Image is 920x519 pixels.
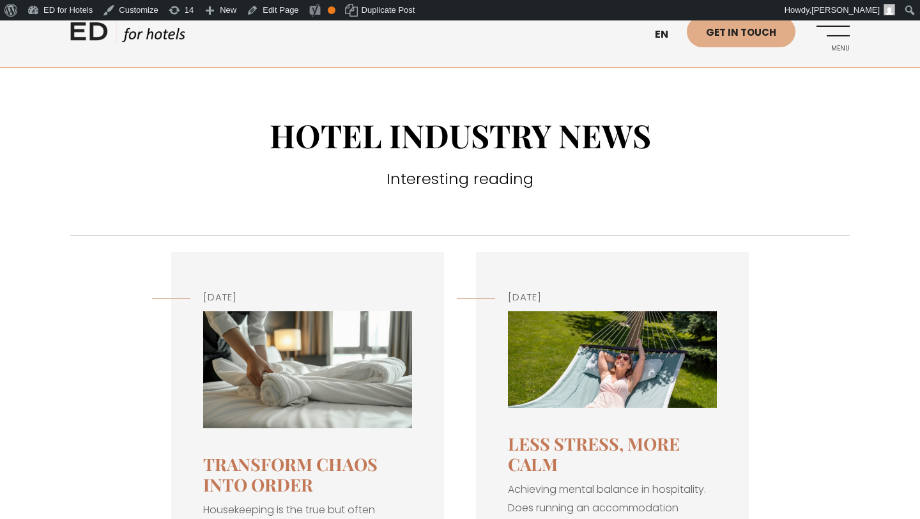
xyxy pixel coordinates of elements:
a: Menu [815,16,850,51]
h5: [DATE] [203,290,412,305]
a: Get in touch [687,16,795,47]
h5: [DATE] [508,290,717,305]
span: Menu [815,45,850,52]
a: Transform chaos into order [203,453,378,496]
h1: HOTEL INDUSTRY NEWS [70,116,850,155]
span: [PERSON_NAME] [811,5,880,15]
div: OK [328,6,335,14]
a: Less stress, more calm [508,432,680,476]
a: en [648,19,687,50]
img: Vaimne tervis heaolu ettevõtluses [508,311,717,408]
a: ED HOTELS [70,19,185,51]
img: Housekeeping I Modern hotel PMS BOUK [203,311,412,428]
h3: Interesting reading [70,167,850,190]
